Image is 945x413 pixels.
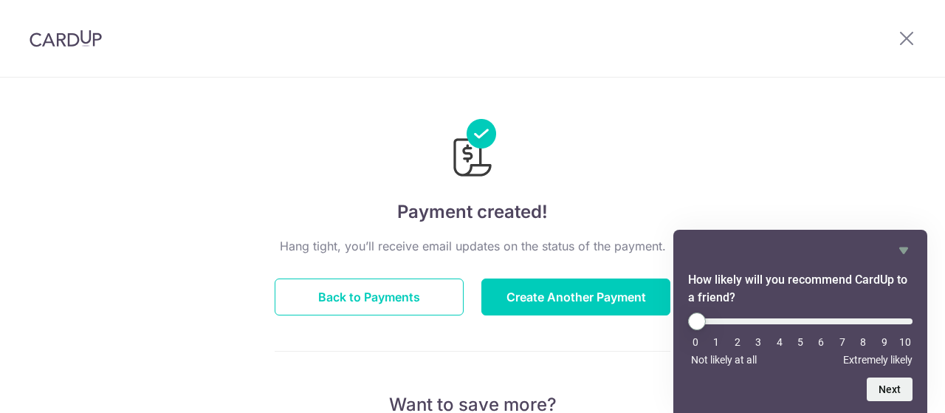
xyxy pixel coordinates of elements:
button: Hide survey [895,242,913,259]
li: 9 [877,336,892,348]
button: Create Another Payment [481,279,670,315]
li: 5 [793,336,808,348]
li: 7 [835,336,850,348]
button: Next question [867,378,913,401]
li: 0 [688,336,703,348]
img: Payments [449,119,496,181]
li: 6 [814,336,828,348]
li: 3 [751,336,766,348]
img: CardUp [30,30,102,47]
div: How likely will you recommend CardUp to a friend? Select an option from 0 to 10, with 0 being Not... [688,242,913,401]
span: Not likely at all [691,354,757,366]
li: 4 [772,336,787,348]
li: 2 [730,336,745,348]
h2: How likely will you recommend CardUp to a friend? Select an option from 0 to 10, with 0 being Not... [688,271,913,307]
h4: Payment created! [275,199,670,225]
li: 10 [898,336,913,348]
li: 8 [856,336,870,348]
div: How likely will you recommend CardUp to a friend? Select an option from 0 to 10, with 0 being Not... [688,313,913,366]
p: Hang tight, you’ll receive email updates on the status of the payment. [275,237,670,255]
button: Back to Payments [275,279,464,315]
li: 1 [709,336,724,348]
span: Extremely likely [843,354,913,366]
